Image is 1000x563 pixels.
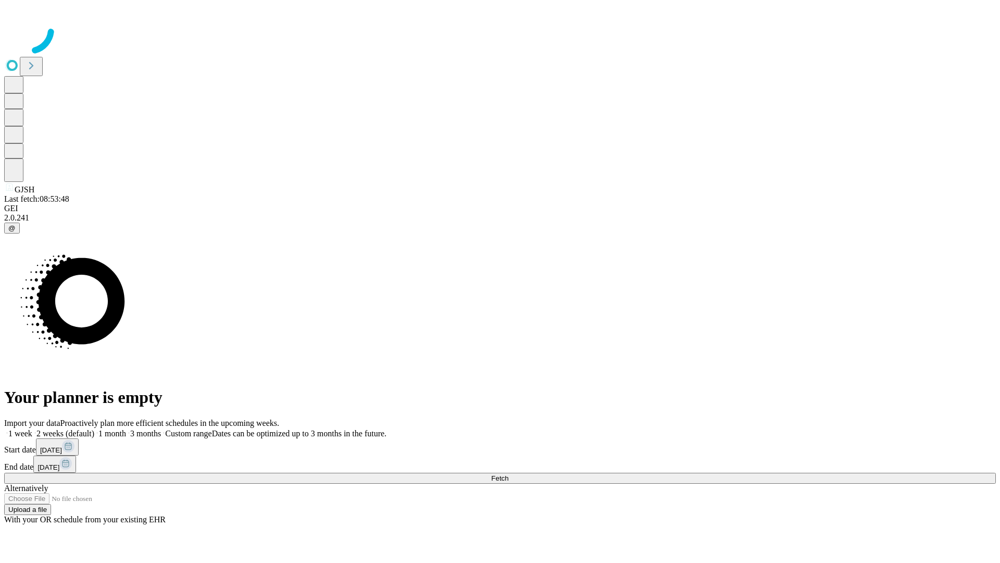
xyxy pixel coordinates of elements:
[130,429,161,438] span: 3 months
[36,438,79,456] button: [DATE]
[4,194,69,203] span: Last fetch: 08:53:48
[4,223,20,234] button: @
[4,515,166,524] span: With your OR schedule from your existing EHR
[4,438,996,456] div: Start date
[4,213,996,223] div: 2.0.241
[8,224,16,232] span: @
[37,463,59,471] span: [DATE]
[4,456,996,473] div: End date
[212,429,386,438] span: Dates can be optimized up to 3 months in the future.
[36,429,94,438] span: 2 weeks (default)
[4,504,51,515] button: Upload a file
[4,473,996,484] button: Fetch
[491,474,508,482] span: Fetch
[4,388,996,407] h1: Your planner is empty
[15,185,34,194] span: GJSH
[60,419,279,427] span: Proactively plan more efficient schedules in the upcoming weeks.
[98,429,126,438] span: 1 month
[4,484,48,493] span: Alternatively
[4,204,996,213] div: GEI
[40,446,62,454] span: [DATE]
[165,429,211,438] span: Custom range
[4,419,60,427] span: Import your data
[8,429,32,438] span: 1 week
[33,456,76,473] button: [DATE]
